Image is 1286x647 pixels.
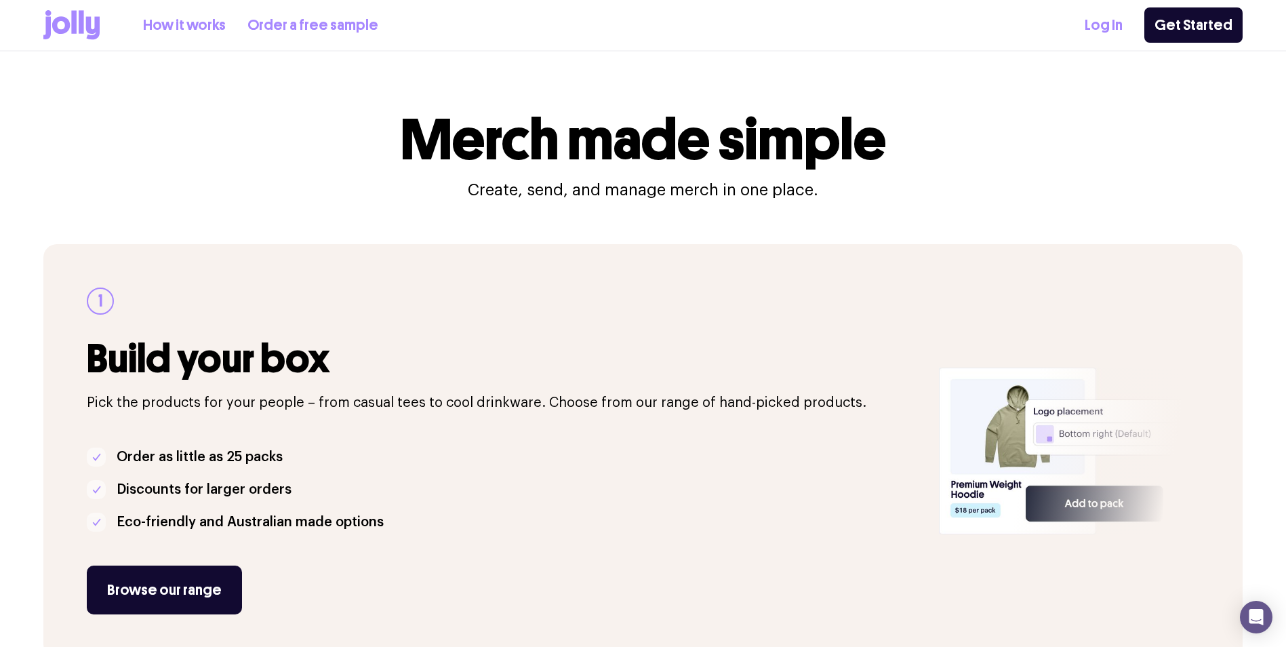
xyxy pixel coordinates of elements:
[87,336,923,381] h3: Build your box
[117,511,384,533] p: Eco-friendly and Australian made options
[1085,14,1123,37] a: Log In
[87,288,114,315] div: 1
[87,392,923,414] p: Pick the products for your people – from casual tees to cool drinkware. Choose from our range of ...
[468,179,818,201] p: Create, send, and manage merch in one place.
[117,446,283,468] p: Order as little as 25 packs
[143,14,226,37] a: How it works
[247,14,378,37] a: Order a free sample
[117,479,292,501] p: Discounts for larger orders
[1144,7,1243,43] a: Get Started
[87,566,242,614] a: Browse our range
[1240,601,1272,633] div: Open Intercom Messenger
[401,111,886,168] h1: Merch made simple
